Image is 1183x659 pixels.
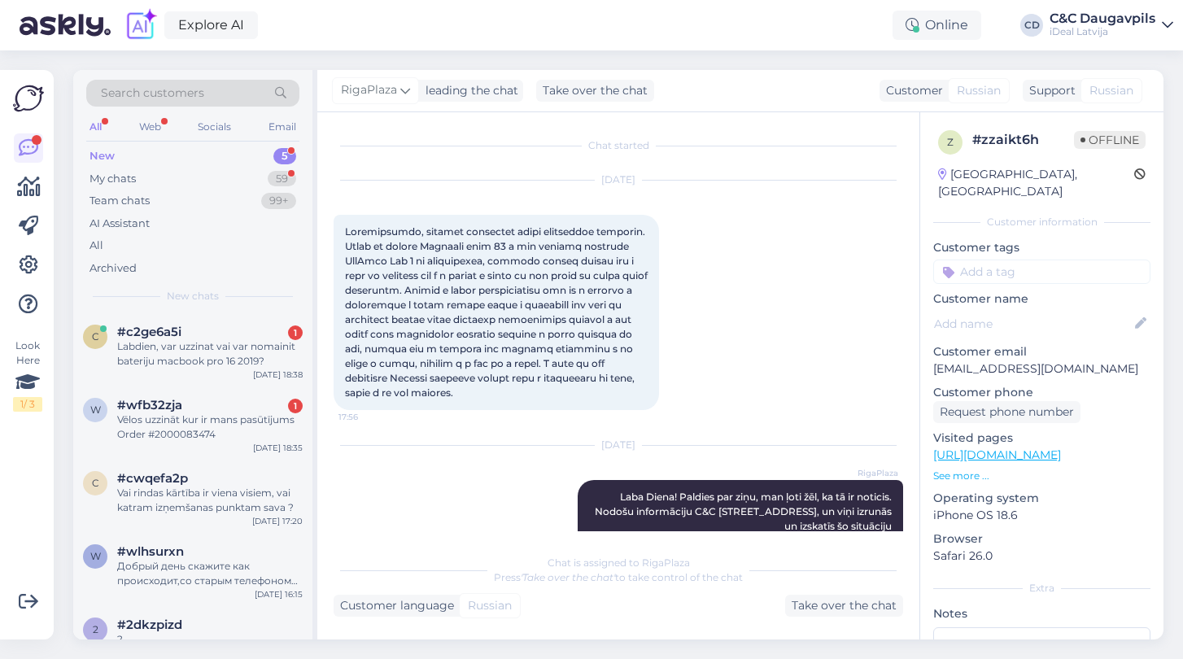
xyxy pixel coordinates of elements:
[536,80,654,102] div: Take over the chat
[345,225,650,399] span: Loremipsumdo, sitamet consectet adipi elitseddoe temporin. Utlab et dolore Magnaali enim 83 a min...
[89,148,115,164] div: New
[253,442,303,454] div: [DATE] 18:35
[117,559,303,588] div: Добрый день скажите как происходит,со старым телефоном 11pro maх обмен?!
[117,486,303,515] div: Vai rindas kārtība ir viena visiem, vai katram izņemšanas punktam sava ?
[548,556,690,569] span: Chat is assigned to RigaPlaza
[13,83,44,114] img: Askly Logo
[89,171,136,187] div: My chats
[938,166,1134,200] div: [GEOGRAPHIC_DATA], [GEOGRAPHIC_DATA]
[117,398,182,412] span: #wfb32zja
[933,581,1150,596] div: Extra
[288,325,303,340] div: 1
[933,548,1150,565] p: Safari 26.0
[253,369,303,381] div: [DATE] 18:38
[1050,12,1155,25] div: C&C Daugavpils
[265,116,299,137] div: Email
[468,597,512,614] span: Russian
[288,399,303,413] div: 1
[933,343,1150,360] p: Customer email
[334,438,903,452] div: [DATE]
[933,530,1150,548] p: Browser
[93,623,98,635] span: 2
[933,215,1150,229] div: Customer information
[13,397,42,412] div: 1 / 3
[124,8,158,42] img: explore-ai
[252,515,303,527] div: [DATE] 17:20
[164,11,258,39] a: Explore AI
[92,330,99,343] span: c
[494,571,743,583] span: Press to take control of the chat
[1050,12,1173,38] a: C&C DaugavpilsiDeal Latvija
[880,82,943,99] div: Customer
[86,116,105,137] div: All
[89,216,150,232] div: AI Assistant
[273,148,296,164] div: 5
[89,260,137,277] div: Archived
[933,239,1150,256] p: Customer tags
[1023,82,1076,99] div: Support
[255,588,303,600] div: [DATE] 16:15
[261,193,296,209] div: 99+
[934,315,1132,333] input: Add name
[521,571,615,583] i: 'Take over the chat'
[117,325,181,339] span: #c2ge6a5i
[338,411,399,423] span: 17:56
[89,238,103,254] div: All
[933,605,1150,622] p: Notes
[117,339,303,369] div: Labdien, var uzzinat vai var nomainit bateriju macbook pro 16 2019?
[1089,82,1133,99] span: Russian
[117,632,303,647] div: ?
[341,81,397,99] span: RigaPlaza
[167,289,219,303] span: New chats
[117,471,188,486] span: #cwqefa2p
[334,172,903,187] div: [DATE]
[933,260,1150,284] input: Add a tag
[419,82,518,99] div: leading the chat
[595,491,894,532] span: Laba Diena! Paldies par ziņu, man ļoti žēl, ka tā ir noticis. Nodošu informāciju C&C [STREET_ADDR...
[117,544,184,559] span: #wlhsurxn
[933,290,1150,308] p: Customer name
[933,430,1150,447] p: Visited pages
[1050,25,1155,38] div: iDeal Latvija
[117,618,182,632] span: #2dkzpizd
[334,138,903,153] div: Chat started
[933,360,1150,378] p: [EMAIL_ADDRESS][DOMAIN_NAME]
[1020,14,1043,37] div: CD
[117,412,303,442] div: Vēlos uzzināt kur ir mans pasūtījums Order #2000083474
[947,136,954,148] span: z
[268,171,296,187] div: 59
[1074,131,1146,149] span: Offline
[785,595,903,617] div: Take over the chat
[90,404,101,416] span: w
[194,116,234,137] div: Socials
[933,490,1150,507] p: Operating system
[92,477,99,489] span: c
[933,447,1061,462] a: [URL][DOMAIN_NAME]
[893,11,981,40] div: Online
[89,193,150,209] div: Team chats
[933,507,1150,524] p: iPhone OS 18.6
[837,467,898,479] span: RigaPlaza
[334,597,454,614] div: Customer language
[933,469,1150,483] p: See more ...
[933,401,1080,423] div: Request phone number
[957,82,1001,99] span: Russian
[972,130,1074,150] div: # zzaikt6h
[101,85,204,102] span: Search customers
[136,116,164,137] div: Web
[13,338,42,412] div: Look Here
[933,384,1150,401] p: Customer phone
[90,550,101,562] span: w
